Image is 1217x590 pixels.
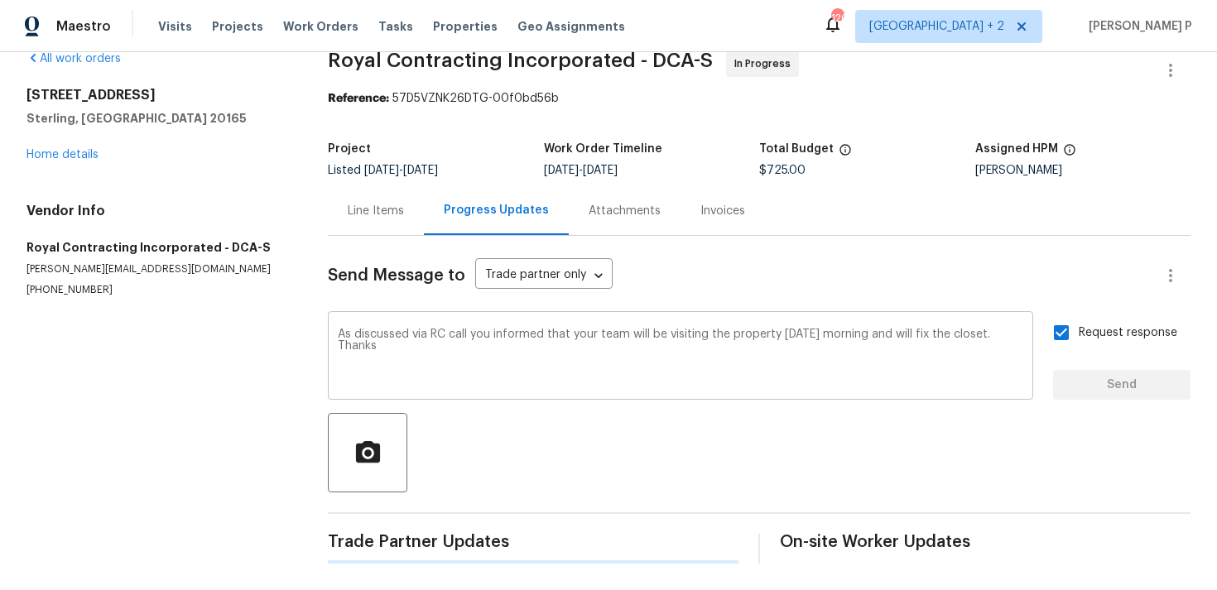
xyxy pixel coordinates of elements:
span: In Progress [734,55,797,72]
span: Request response [1079,324,1177,342]
span: Send Message to [328,267,465,284]
span: $725.00 [759,165,806,176]
h5: Assigned HPM [975,143,1058,155]
div: Invoices [700,203,745,219]
span: Listed [328,165,438,176]
div: Trade partner only [475,262,613,290]
span: [PERSON_NAME] P [1082,18,1192,35]
h5: Sterling, [GEOGRAPHIC_DATA] 20165 [26,110,288,127]
span: - [544,165,618,176]
span: On-site Worker Updates [780,534,1191,550]
span: [GEOGRAPHIC_DATA] + 2 [869,18,1004,35]
span: The hpm assigned to this work order. [1063,143,1076,165]
a: All work orders [26,53,121,65]
div: Progress Updates [444,202,549,218]
span: - [364,165,438,176]
span: Properties [433,18,498,35]
span: [DATE] [364,165,399,176]
div: [PERSON_NAME] [975,165,1191,176]
span: The total cost of line items that have been proposed by Opendoor. This sum includes line items th... [839,143,852,165]
a: Home details [26,149,99,161]
b: Reference: [328,93,389,104]
span: [DATE] [583,165,618,176]
h5: Royal Contracting Incorporated - DCA-S [26,239,288,256]
h4: Vendor Info [26,203,288,219]
span: Visits [158,18,192,35]
div: Attachments [589,203,661,219]
span: Royal Contracting Incorporated - DCA-S [328,50,713,70]
span: Work Orders [283,18,358,35]
div: Line Items [348,203,404,219]
div: 57D5VZNK26DTG-00f0bd56b [328,90,1191,107]
div: 126 [831,10,843,26]
span: Trade Partner Updates [328,534,738,550]
h5: Total Budget [759,143,834,155]
h2: [STREET_ADDRESS] [26,87,288,103]
span: [DATE] [544,165,579,176]
span: Tasks [378,21,413,32]
span: Geo Assignments [517,18,625,35]
span: Projects [212,18,263,35]
p: [PHONE_NUMBER] [26,283,288,297]
textarea: As discussed via RC call you informed that your team will be visiting the property [DATE] morning... [338,329,1023,386]
h5: Work Order Timeline [544,143,662,155]
h5: Project [328,143,371,155]
span: [DATE] [403,165,438,176]
span: Maestro [56,18,111,35]
p: [PERSON_NAME][EMAIL_ADDRESS][DOMAIN_NAME] [26,262,288,276]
